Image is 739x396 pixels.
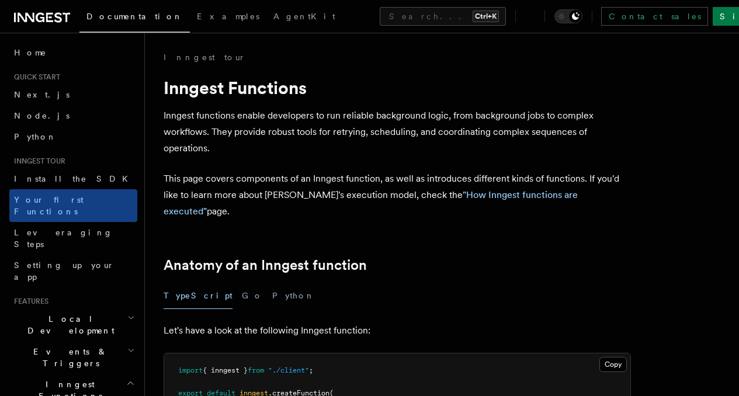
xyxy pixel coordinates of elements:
span: Examples [197,12,259,21]
h1: Inngest Functions [164,77,631,98]
a: Node.js [9,105,137,126]
span: AgentKit [273,12,335,21]
button: Toggle dark mode [554,9,582,23]
button: Search...Ctrl+K [380,7,506,26]
span: Next.js [14,90,70,99]
span: Node.js [14,111,70,120]
a: Anatomy of an Inngest function [164,257,367,273]
span: Features [9,297,48,306]
a: Contact sales [601,7,708,26]
span: from [248,366,264,374]
a: Examples [190,4,266,32]
span: "./client" [268,366,309,374]
span: Setting up your app [14,260,115,282]
button: Go [242,283,263,309]
span: Your first Functions [14,195,84,216]
span: Documentation [86,12,183,21]
a: Home [9,42,137,63]
span: Events & Triggers [9,346,127,369]
span: ; [309,366,313,374]
a: Python [9,126,137,147]
button: Python [272,283,315,309]
span: Leveraging Steps [14,228,113,249]
button: Local Development [9,308,137,341]
kbd: Ctrl+K [473,11,499,22]
a: Inngest tour [164,51,245,63]
span: import [178,366,203,374]
button: Events & Triggers [9,341,137,374]
p: This page covers components of an Inngest function, as well as introduces different kinds of func... [164,171,631,220]
p: Let's have a look at the following Inngest function: [164,322,631,339]
a: Next.js [9,84,137,105]
button: TypeScript [164,283,233,309]
span: Local Development [9,313,127,336]
button: Copy [599,357,627,372]
span: Quick start [9,72,60,82]
a: Leveraging Steps [9,222,137,255]
p: Inngest functions enable developers to run reliable background logic, from background jobs to com... [164,107,631,157]
span: Inngest tour [9,157,65,166]
span: { inngest } [203,366,248,374]
a: AgentKit [266,4,342,32]
a: Install the SDK [9,168,137,189]
a: Setting up your app [9,255,137,287]
a: Your first Functions [9,189,137,222]
span: Install the SDK [14,174,135,183]
span: Python [14,132,57,141]
a: Documentation [79,4,190,33]
span: Home [14,47,47,58]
